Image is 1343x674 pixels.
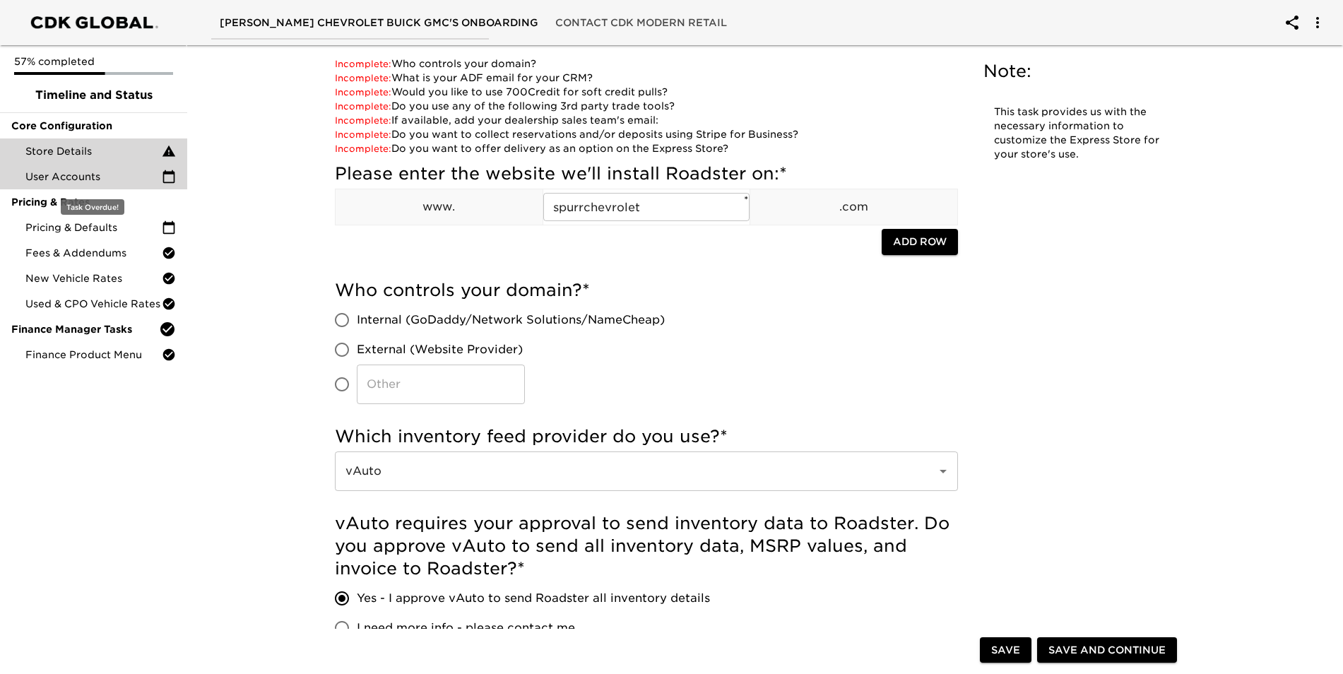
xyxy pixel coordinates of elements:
[336,199,543,215] p: www.
[335,143,391,154] span: Incomplete:
[1301,6,1335,40] button: account of current user
[25,271,162,285] span: New Vehicle Rates
[357,341,523,358] span: External (Website Provider)
[933,461,953,481] button: Open
[25,348,162,362] span: Finance Product Menu
[893,233,947,251] span: Add Row
[11,322,159,336] span: Finance Manager Tasks
[335,129,798,140] a: Do you want to collect reservations and/or deposits using Stripe for Business?
[1048,642,1166,659] span: Save and Continue
[357,312,665,329] span: Internal (GoDaddy/Network Solutions/NameCheap)
[335,87,391,97] span: Incomplete:
[25,170,162,184] span: User Accounts
[882,229,958,255] button: Add Row
[357,620,575,637] span: I need more info - please contact me
[335,115,391,126] span: Incomplete:
[335,73,391,83] span: Incomplete:
[335,129,391,140] span: Incomplete:
[25,246,162,260] span: Fees & Addendums
[991,642,1020,659] span: Save
[335,72,593,83] a: What is your ADF email for your CRM?
[335,279,958,302] h5: Who controls your domain?
[11,195,176,209] span: Pricing & Rates
[1037,637,1177,663] button: Save and Continue
[335,425,958,448] h5: Which inventory feed provider do you use?
[335,101,391,112] span: Incomplete:
[25,144,162,158] span: Store Details
[335,162,958,185] h5: Please enter the website we'll install Roadster on:
[335,86,668,97] a: Would you like to use 700Credit for soft credit pulls?
[335,58,536,69] a: Who controls your domain?
[14,54,173,69] p: 57% completed
[11,119,176,133] span: Core Configuration
[335,59,391,69] span: Incomplete:
[25,297,162,311] span: Used & CPO Vehicle Rates
[335,143,728,154] a: Do you want to offer delivery as an option on the Express Store?
[980,637,1031,663] button: Save
[983,60,1174,83] h5: Note:
[11,87,176,104] span: Timeline and Status
[25,220,162,235] span: Pricing & Defaults
[220,14,538,32] span: [PERSON_NAME] Chevrolet Buick GMC's Onboarding
[357,365,525,404] input: Other
[357,590,710,607] span: Yes - I approve vAuto to send Roadster all inventory details
[750,199,957,215] p: .com
[555,14,727,32] span: Contact CDK Modern Retail
[335,114,658,126] a: If available, add your dealership sales team's email:
[335,512,958,580] h5: vAuto requires your approval to send inventory data to Roadster. Do you approve vAuto to send all...
[335,100,675,112] a: Do you use any of the following 3rd party trade tools?
[994,105,1164,162] p: This task provides us with the necessary information to customize the Express Store for your stor...
[1275,6,1309,40] button: account of current user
